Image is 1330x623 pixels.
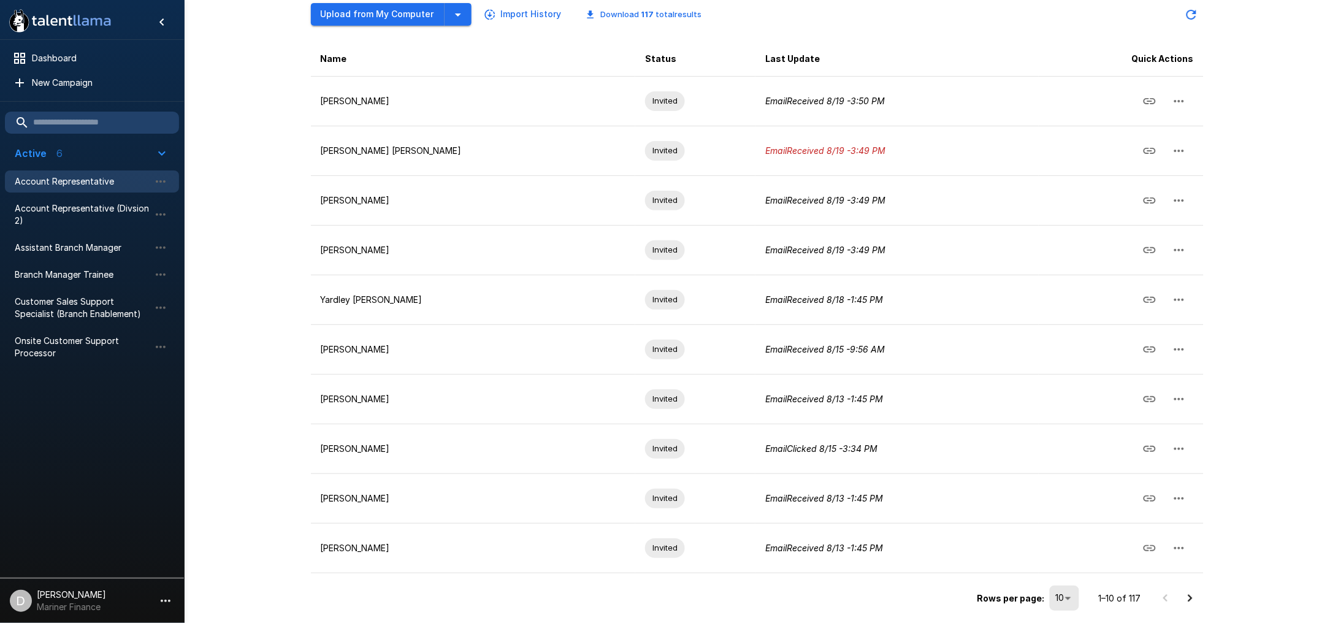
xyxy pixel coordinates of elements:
i: Email Received 8/19 - 3:49 PM [765,145,885,156]
th: Last Update [755,42,1038,77]
p: [PERSON_NAME] [321,542,626,554]
span: Copy Interview Link [1135,442,1164,453]
span: Invited [645,294,685,305]
th: Status [635,42,755,77]
span: Copy Interview Link [1135,94,1164,105]
button: Import History [481,3,567,26]
span: Copy Interview Link [1135,492,1164,502]
i: Email Clicked 8/15 - 3:34 PM [765,443,877,454]
p: Yardley [PERSON_NAME] [321,294,626,306]
span: Invited [645,542,685,554]
i: Email Received 8/13 - 1:45 PM [765,493,883,503]
span: Invited [645,343,685,355]
span: Invited [645,244,685,256]
span: Invited [645,443,685,454]
span: Invited [645,145,685,156]
p: [PERSON_NAME] [321,492,626,505]
i: Email Received 8/19 - 3:50 PM [765,96,885,106]
i: Email Received 8/19 - 3:49 PM [765,195,885,205]
p: [PERSON_NAME] [321,244,626,256]
span: Copy Interview Link [1135,392,1164,403]
p: [PERSON_NAME] [321,95,626,107]
th: Quick Actions [1039,42,1204,77]
span: Invited [645,393,685,405]
i: Email Received 8/19 - 3:49 PM [765,245,885,255]
i: Email Received 8/18 - 1:45 PM [765,294,883,305]
button: Download 117 totalresults [576,5,712,24]
button: Updated Today - 2:28 PM [1179,2,1204,27]
span: Invited [645,492,685,504]
span: Copy Interview Link [1135,293,1164,304]
p: [PERSON_NAME] [321,443,626,455]
button: Go to next page [1178,586,1202,611]
span: Copy Interview Link [1135,541,1164,552]
b: 117 [641,9,654,19]
span: Invited [645,95,685,107]
span: Copy Interview Link [1135,343,1164,353]
p: [PERSON_NAME] [PERSON_NAME] [321,145,626,157]
i: Email Received 8/13 - 1:45 PM [765,543,883,553]
span: Invited [645,194,685,206]
div: 10 [1050,586,1079,610]
p: [PERSON_NAME] [321,194,626,207]
i: Email Received 8/15 - 9:56 AM [765,344,885,354]
p: [PERSON_NAME] [321,393,626,405]
p: 1–10 of 117 [1099,592,1141,605]
p: [PERSON_NAME] [321,343,626,356]
span: Copy Interview Link [1135,144,1164,155]
p: Rows per page: [977,592,1045,605]
span: Copy Interview Link [1135,243,1164,254]
span: Copy Interview Link [1135,194,1164,204]
th: Name [311,42,636,77]
i: Email Received 8/13 - 1:45 PM [765,394,883,404]
button: Upload from My Computer [311,3,445,26]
